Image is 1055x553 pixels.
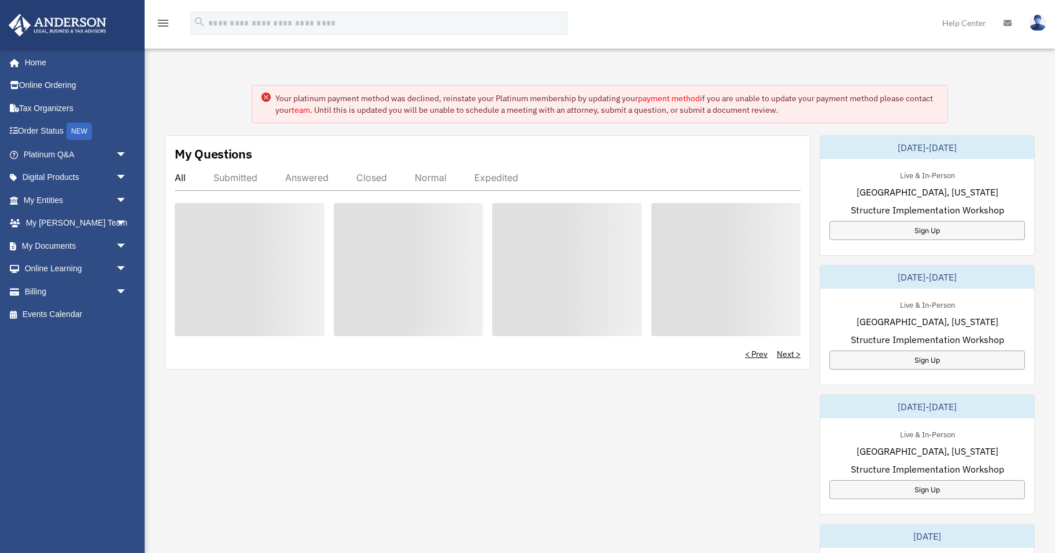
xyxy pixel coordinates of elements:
span: arrow_drop_down [116,166,139,190]
div: [DATE]-[DATE] [820,395,1034,418]
a: < Prev [745,348,768,360]
i: search [193,16,206,28]
a: Tax Organizers [8,97,145,120]
img: Anderson Advisors Platinum Portal [5,14,110,36]
i: menu [156,16,170,30]
a: Online Learningarrow_drop_down [8,257,145,281]
a: Next > [777,348,801,360]
a: Home [8,51,139,74]
div: My Questions [175,145,252,163]
span: arrow_drop_down [116,143,139,167]
a: menu [156,20,170,30]
div: Live & In-Person [891,427,964,440]
a: Digital Productsarrow_drop_down [8,166,145,189]
a: Online Ordering [8,74,145,97]
a: My Documentsarrow_drop_down [8,234,145,257]
a: Events Calendar [8,303,145,326]
a: My [PERSON_NAME] Teamarrow_drop_down [8,212,145,235]
span: arrow_drop_down [116,212,139,235]
a: Platinum Q&Aarrow_drop_down [8,143,145,166]
div: Closed [356,172,387,183]
div: Answered [285,172,329,183]
a: Sign Up [829,221,1025,240]
div: [DATE]-[DATE] [820,266,1034,289]
div: Submitted [213,172,257,183]
a: Billingarrow_drop_down [8,280,145,303]
a: team [292,105,310,115]
span: arrow_drop_down [116,280,139,304]
div: Your platinum payment method was declined, reinstate your Platinum membership by updating your if... [275,93,938,116]
span: arrow_drop_down [116,257,139,281]
a: Order StatusNEW [8,120,145,143]
span: Structure Implementation Workshop [851,333,1004,346]
span: arrow_drop_down [116,234,139,258]
div: [DATE]-[DATE] [820,136,1034,159]
div: [DATE] [820,525,1034,548]
div: All [175,172,186,183]
span: Structure Implementation Workshop [851,203,1004,217]
div: Live & In-Person [891,298,964,310]
div: Expedited [474,172,518,183]
span: [GEOGRAPHIC_DATA], [US_STATE] [857,444,998,458]
span: [GEOGRAPHIC_DATA], [US_STATE] [857,185,998,199]
span: [GEOGRAPHIC_DATA], [US_STATE] [857,315,998,329]
a: My Entitiesarrow_drop_down [8,189,145,212]
img: User Pic [1029,14,1046,31]
div: NEW [67,123,92,140]
a: Sign Up [829,480,1025,499]
span: Structure Implementation Workshop [851,462,1004,476]
div: Live & In-Person [891,168,964,180]
a: payment method [638,93,700,104]
a: Sign Up [829,351,1025,370]
span: arrow_drop_down [116,189,139,212]
div: Normal [415,172,447,183]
